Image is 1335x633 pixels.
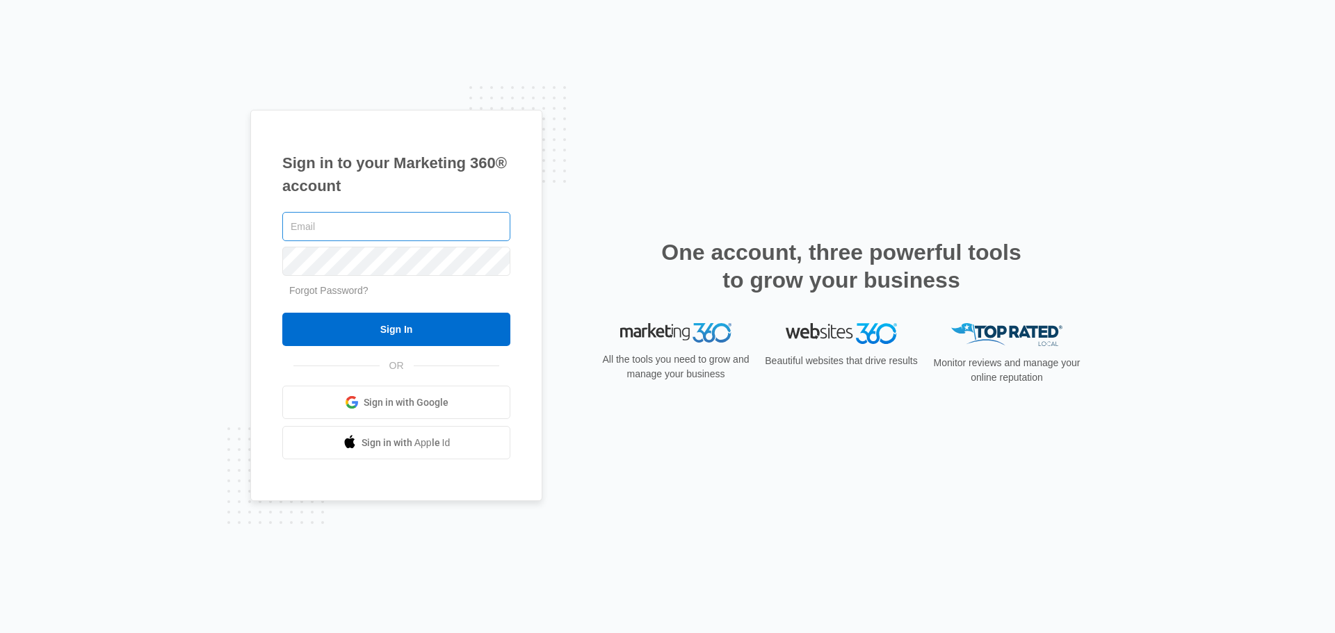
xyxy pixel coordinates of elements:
span: Sign in with Apple Id [362,436,451,450]
img: Websites 360 [786,323,897,343]
span: OR [380,359,414,373]
h1: Sign in to your Marketing 360® account [282,151,510,197]
h2: One account, three powerful tools to grow your business [657,238,1026,294]
a: Sign in with Google [282,386,510,419]
input: Sign In [282,313,510,346]
img: Marketing 360 [620,323,731,343]
p: Beautiful websites that drive results [763,354,919,368]
a: Forgot Password? [289,285,369,296]
p: Monitor reviews and manage your online reputation [929,356,1085,385]
span: Sign in with Google [364,395,448,410]
p: All the tools you need to grow and manage your business [598,352,754,381]
input: Email [282,212,510,241]
a: Sign in with Apple Id [282,426,510,459]
img: Top Rated Local [951,323,1062,346]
